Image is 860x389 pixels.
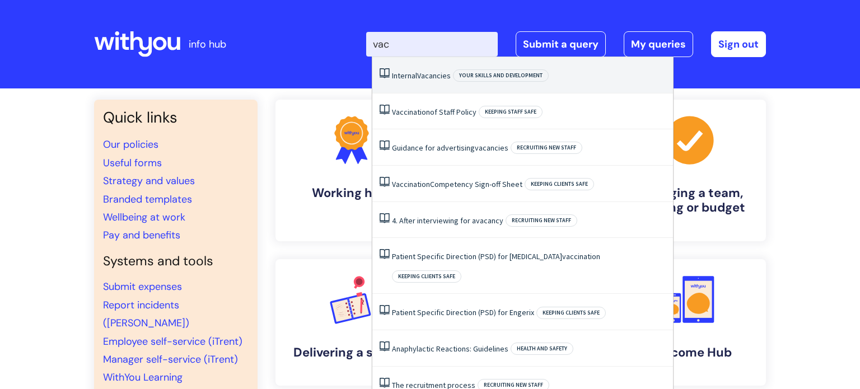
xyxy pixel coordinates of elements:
h4: Working here [284,186,419,200]
a: Pay and benefits [103,228,180,242]
span: Vacancies [417,71,451,81]
span: Your skills and development [453,69,549,82]
h4: Welcome Hub [623,345,757,360]
input: Search [366,32,498,57]
a: InternalVacancies [392,71,451,81]
span: vaccination [562,251,600,261]
a: 4. After interviewing for avacancy [392,215,503,226]
span: Vaccination [392,179,430,189]
a: WithYou Learning [103,371,183,384]
a: Guidance for advertisingvacancies [392,143,508,153]
a: Submit a query [516,31,606,57]
a: Patient Specific Direction (PSD) for Engerix [392,307,534,317]
span: vacancy [476,215,503,226]
span: Recruiting new staff [511,142,582,154]
p: info hub [189,35,226,53]
a: Manager self-service (iTrent) [103,353,238,366]
a: Wellbeing at work [103,210,185,224]
h4: Systems and tools [103,254,249,269]
span: Keeping staff safe [479,106,543,118]
a: Delivering a service [275,259,428,386]
h4: Managing a team, building or budget [623,186,757,215]
a: Vaccinationof Staff Policy [392,107,476,117]
a: VaccinationCompetency Sign-off Sheet [392,179,522,189]
a: Branded templates [103,193,192,206]
a: Submit expenses [103,280,182,293]
a: My queries [624,31,693,57]
a: Managing a team, building or budget [614,100,766,241]
a: Patient Specific Direction (PSD) for [MEDICAL_DATA]vaccination [392,251,600,261]
h4: Delivering a service [284,345,419,360]
span: Keeping clients safe [392,270,461,283]
span: Vaccination [392,107,430,117]
h3: Quick links [103,109,249,126]
span: vacancies [475,143,508,153]
a: Employee self-service (iTrent) [103,335,242,348]
a: Sign out [711,31,766,57]
a: Our policies [103,138,158,151]
a: Working here [275,100,428,241]
span: Keeping clients safe [525,178,594,190]
a: Anaphylactic Reactions: Guidelines [392,344,508,354]
span: Keeping clients safe [536,307,606,319]
a: Useful forms [103,156,162,170]
div: | - [366,31,766,57]
span: Recruiting new staff [506,214,577,227]
span: Health and safety [511,343,573,355]
a: Report incidents ([PERSON_NAME]) [103,298,189,330]
a: Strategy and values [103,174,195,188]
a: Welcome Hub [614,259,766,386]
